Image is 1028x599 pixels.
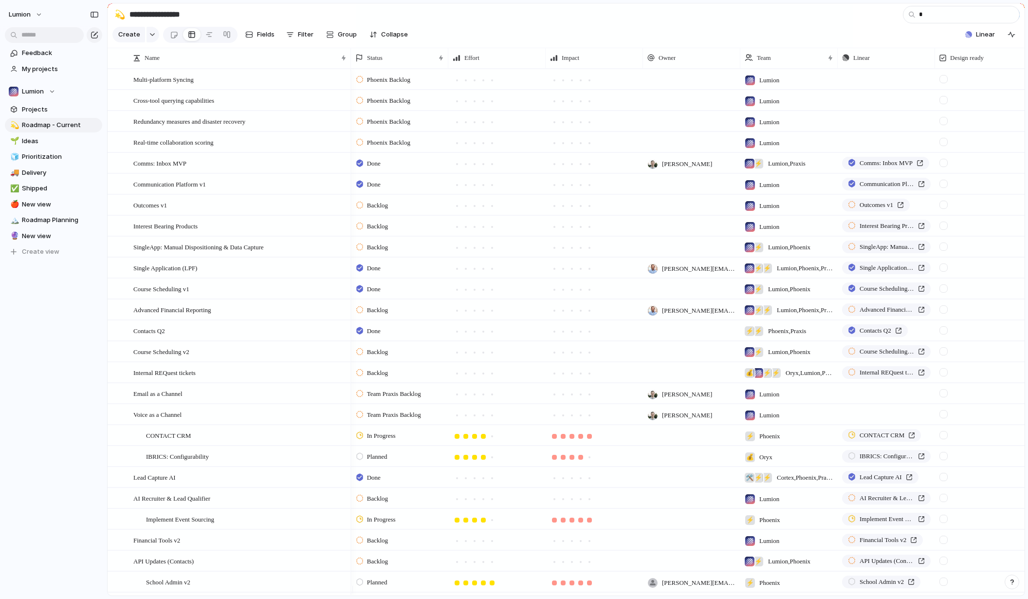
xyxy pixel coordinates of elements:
a: API Updates (Contacts) [842,555,931,567]
div: ⚡ [745,431,755,441]
button: Filter [282,27,317,42]
a: Advanced Financial Reporting [842,303,931,316]
span: Lumion [22,87,44,96]
div: ⚡ [753,263,763,273]
span: Status [367,53,383,63]
span: SingleApp: Manual Dispositioning & Data Capture [133,241,264,252]
span: Lumion , Phoenix [768,243,810,252]
span: Advanced Financial Reporting [860,305,914,315]
span: Financial Tools v2 [133,534,180,545]
span: Internal REQuest tickets [860,368,914,377]
span: Financial Tools v2 [860,535,906,545]
div: ⚡ [745,326,754,336]
span: Communication Platform v1 [133,178,206,189]
span: Done [367,159,381,168]
a: Implement Event Sourcing [842,513,931,525]
button: Create [112,27,145,42]
span: Phoenix [759,431,780,441]
span: API Updates (Contacts) [860,556,914,566]
a: Course Scheduling v1 [842,282,931,295]
span: Course Scheduling v1 [133,283,189,294]
span: Course Scheduling v2 [860,347,914,356]
button: 🍎 [9,200,18,209]
a: 🧊Prioritization [5,150,102,164]
a: Contacts Q2 [842,324,908,337]
a: 🍎New view [5,197,102,212]
span: Done [367,263,381,273]
a: Outcomes v1 [842,199,910,211]
div: 🔮New view [5,229,102,243]
span: Lumion , Praxis [768,159,806,168]
a: 🏔️Roadmap Planning [5,213,102,227]
span: Lumion [759,138,779,148]
span: Lumion , Phoenix , Praxis [777,305,833,315]
a: SingleApp: Manual Dispositioning & Data Capture [842,241,931,253]
span: Phoenix Backlog [367,117,410,127]
span: Roadmap - Current [22,120,99,130]
div: 💫Roadmap - Current [5,118,102,132]
span: Team Praxis Backlog [367,410,421,420]
span: Phoenix [759,578,780,588]
span: Backlog [367,222,388,231]
span: Backlog [367,305,388,315]
a: Interest Bearing Products [842,220,931,232]
span: Roadmap Planning [22,215,99,225]
button: Linear [961,27,999,42]
div: 🌱 [10,135,17,147]
a: 🌱Ideas [5,134,102,149]
button: 🌱 [9,136,18,146]
span: AI Recruiter & Lead Qualifier [133,492,210,504]
span: Lumion [759,222,779,232]
button: 🏔️ [9,215,18,225]
span: Internal REQuest tickets [133,367,196,378]
a: School Admin v2 [842,576,920,588]
span: Done [367,180,381,189]
span: Team Praxis Backlog [367,389,421,399]
span: Lumion [759,201,779,211]
span: Course Scheduling v2 [133,346,189,357]
span: Interest Bearing Products [860,221,914,231]
span: Voice as a Channel [133,409,182,420]
button: Group [321,27,362,42]
span: Backlog [367,494,388,504]
div: 🚚 [10,167,17,178]
span: Outcomes v1 [860,200,893,210]
span: Linear [853,53,870,63]
div: ⚡ [762,305,772,315]
span: Oryx , Lumion , Phoenix , Praxis [786,368,833,378]
div: ⚡ [753,326,763,336]
a: My projects [5,62,102,76]
span: Lead Capture AI [133,471,176,483]
span: Communication Platform v1 [860,179,914,189]
div: ⚡ [753,347,763,357]
div: 🛠️ [745,473,754,483]
div: ⚡ [753,243,763,252]
span: IBRICS: Configurability [860,451,914,461]
a: Course Scheduling v2 [842,345,931,358]
div: ✅ [10,183,17,194]
a: Single Application (LPF) [842,262,931,274]
span: Oryx [759,452,772,462]
span: Shipped [22,184,99,193]
span: [PERSON_NAME] [662,159,712,169]
span: CONTACT CRM [860,431,904,440]
div: 🧊 [10,151,17,163]
div: ⚡ [753,473,763,483]
div: ✅Shipped [5,181,102,196]
button: Fields [241,27,278,42]
div: ⚡ [753,159,763,168]
span: Group [338,30,357,39]
span: Impact [562,53,579,63]
span: Collapse [381,30,408,39]
span: Backlog [367,368,388,378]
a: Financial Tools v2 [842,534,923,546]
span: Design ready [950,53,984,63]
span: Delivery [22,168,99,178]
div: ⚡ [753,284,763,294]
span: API Updates (Contacts) [133,555,194,566]
a: 🚚Delivery [5,166,102,180]
span: Cross-tool querying capabilities [133,94,214,106]
span: Backlog [367,557,388,566]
